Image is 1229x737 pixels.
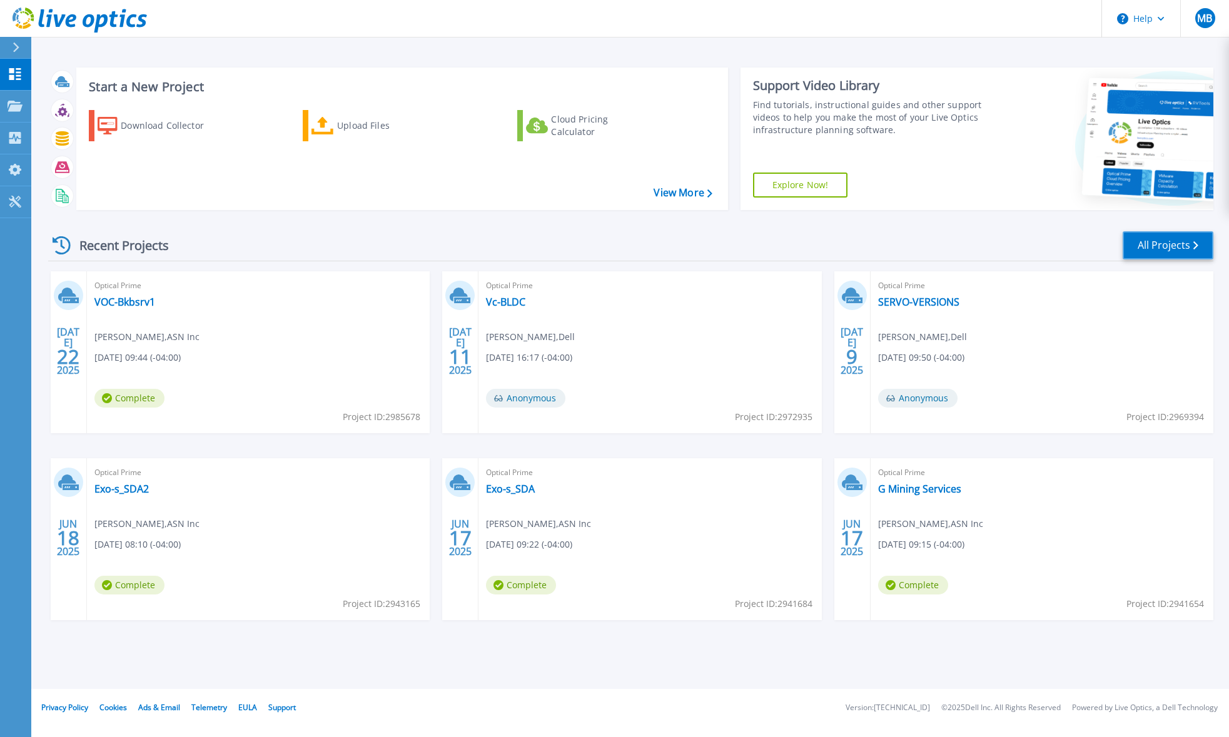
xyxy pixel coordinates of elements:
[735,597,812,611] span: Project ID: 2941684
[268,702,296,713] a: Support
[878,576,948,594] span: Complete
[337,113,437,138] div: Upload Files
[89,110,228,141] a: Download Collector
[99,702,127,713] a: Cookies
[878,389,958,408] span: Anonymous
[840,328,864,374] div: [DATE] 2025
[448,328,472,374] div: [DATE] 2025
[94,389,164,408] span: Complete
[343,410,420,424] span: Project ID: 2985678
[121,113,221,138] div: Download Collector
[878,483,961,495] a: G Mining Services
[551,113,651,138] div: Cloud Pricing Calculator
[57,533,79,543] span: 18
[654,187,712,199] a: View More
[486,517,591,531] span: [PERSON_NAME] , ASN Inc
[486,466,814,479] span: Optical Prime
[48,230,186,261] div: Recent Projects
[486,389,565,408] span: Anonymous
[448,515,472,561] div: JUN 2025
[735,410,812,424] span: Project ID: 2972935
[89,80,712,94] h3: Start a New Project
[303,110,442,141] a: Upload Files
[486,351,572,364] span: [DATE] 16:17 (-04:00)
[1072,704,1218,712] li: Powered by Live Optics, a Dell Technology
[94,279,422,293] span: Optical Prime
[878,279,1206,293] span: Optical Prime
[753,99,994,136] div: Find tutorials, instructional guides and other support videos to help you make the most of your L...
[1123,231,1213,259] a: All Projects
[1126,597,1204,611] span: Project ID: 2941654
[941,704,1061,712] li: © 2025 Dell Inc. All Rights Reserved
[846,704,930,712] li: Version: [TECHNICAL_ID]
[94,466,422,479] span: Optical Prime
[94,576,164,594] span: Complete
[41,702,88,713] a: Privacy Policy
[56,328,80,374] div: [DATE] 2025
[841,533,863,543] span: 17
[94,517,200,531] span: [PERSON_NAME] , ASN Inc
[753,173,848,198] a: Explore Now!
[57,351,79,362] span: 22
[343,597,420,611] span: Project ID: 2943165
[486,296,525,308] a: Vc-BLDC
[486,330,575,344] span: [PERSON_NAME] , Dell
[138,702,180,713] a: Ads & Email
[191,702,227,713] a: Telemetry
[486,279,814,293] span: Optical Prime
[238,702,257,713] a: EULA
[753,78,994,94] div: Support Video Library
[1197,13,1212,23] span: MB
[486,538,572,551] span: [DATE] 09:22 (-04:00)
[878,538,964,551] span: [DATE] 09:15 (-04:00)
[878,517,983,531] span: [PERSON_NAME] , ASN Inc
[1126,410,1204,424] span: Project ID: 2969394
[878,466,1206,479] span: Optical Prime
[449,533,472,543] span: 17
[517,110,657,141] a: Cloud Pricing Calculator
[94,483,149,495] a: Exo-s_SDA2
[449,351,472,362] span: 11
[486,576,556,594] span: Complete
[878,296,959,308] a: SERVO-VERSIONS
[878,351,964,364] span: [DATE] 09:50 (-04:00)
[94,351,181,364] span: [DATE] 09:44 (-04:00)
[56,515,80,561] div: JUN 2025
[94,296,155,308] a: VOC-Bkbsrv1
[486,483,535,495] a: Exo-s_SDA
[878,330,967,344] span: [PERSON_NAME] , Dell
[94,538,181,551] span: [DATE] 08:10 (-04:00)
[94,330,200,344] span: [PERSON_NAME] , ASN Inc
[846,351,857,362] span: 9
[840,515,864,561] div: JUN 2025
